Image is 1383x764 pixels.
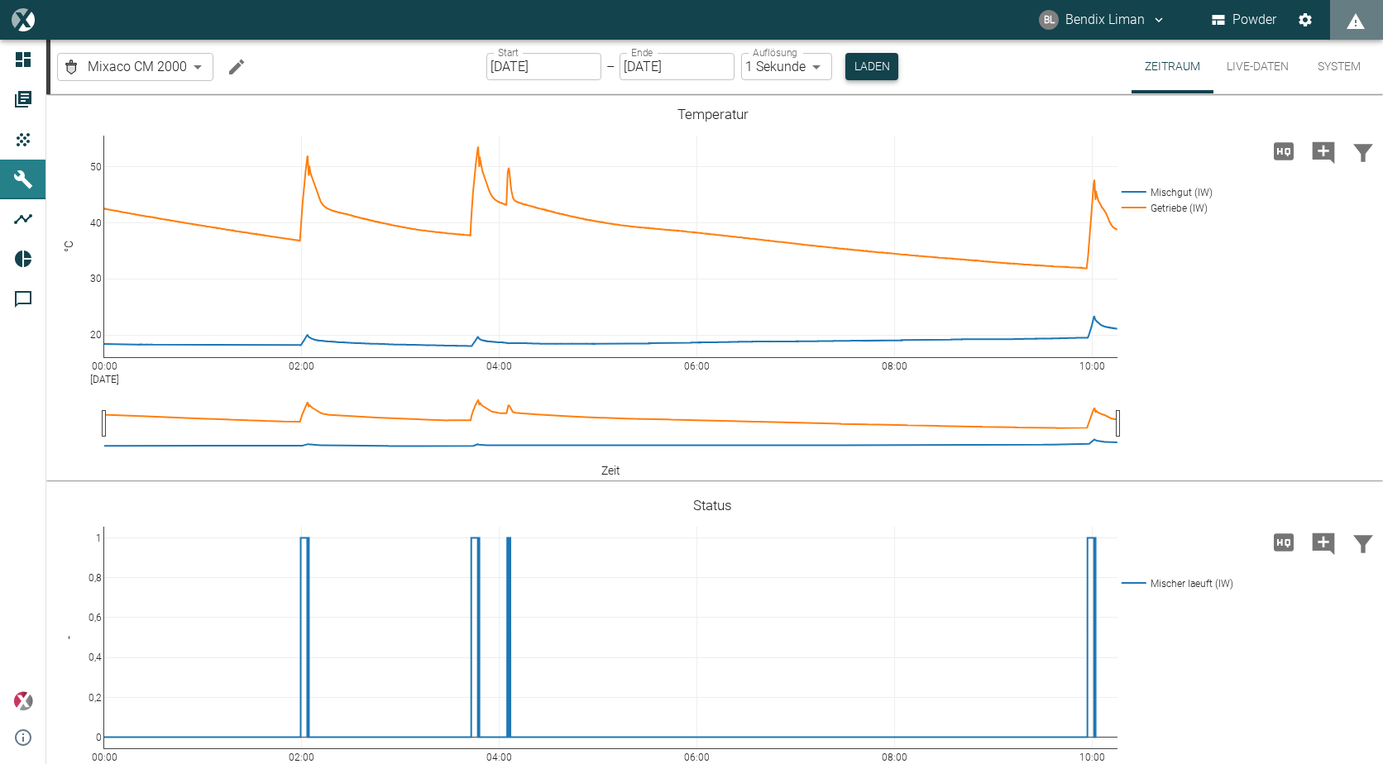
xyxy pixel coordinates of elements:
[1302,40,1376,93] button: System
[12,8,34,31] img: logo
[753,45,797,60] label: Auflösung
[1213,40,1302,93] button: Live-Daten
[1264,142,1304,158] span: Hohe Auflösung
[88,57,187,76] span: Mixaco CM 2000
[845,53,898,80] button: Laden
[1208,5,1280,35] button: Powder
[1039,10,1059,30] div: BL
[498,45,519,60] label: Start
[1304,130,1343,173] button: Kommentar hinzufügen
[1264,533,1304,549] span: Hohe Auflösung
[606,57,615,76] p: –
[1343,521,1383,564] button: Daten filtern
[1290,5,1320,35] button: Einstellungen
[620,53,735,80] input: DD.MM.YYYY
[486,53,601,80] input: DD.MM.YYYY
[1304,521,1343,564] button: Kommentar hinzufügen
[631,45,653,60] label: Ende
[1343,130,1383,173] button: Daten filtern
[13,691,33,711] img: Xplore Logo
[61,57,187,77] a: Mixaco CM 2000
[1132,40,1213,93] button: Zeitraum
[1036,5,1169,35] button: bendix.liman@kansaihelios-cws.de
[741,53,832,80] div: 1 Sekunde
[220,50,253,84] button: Machine bearbeiten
